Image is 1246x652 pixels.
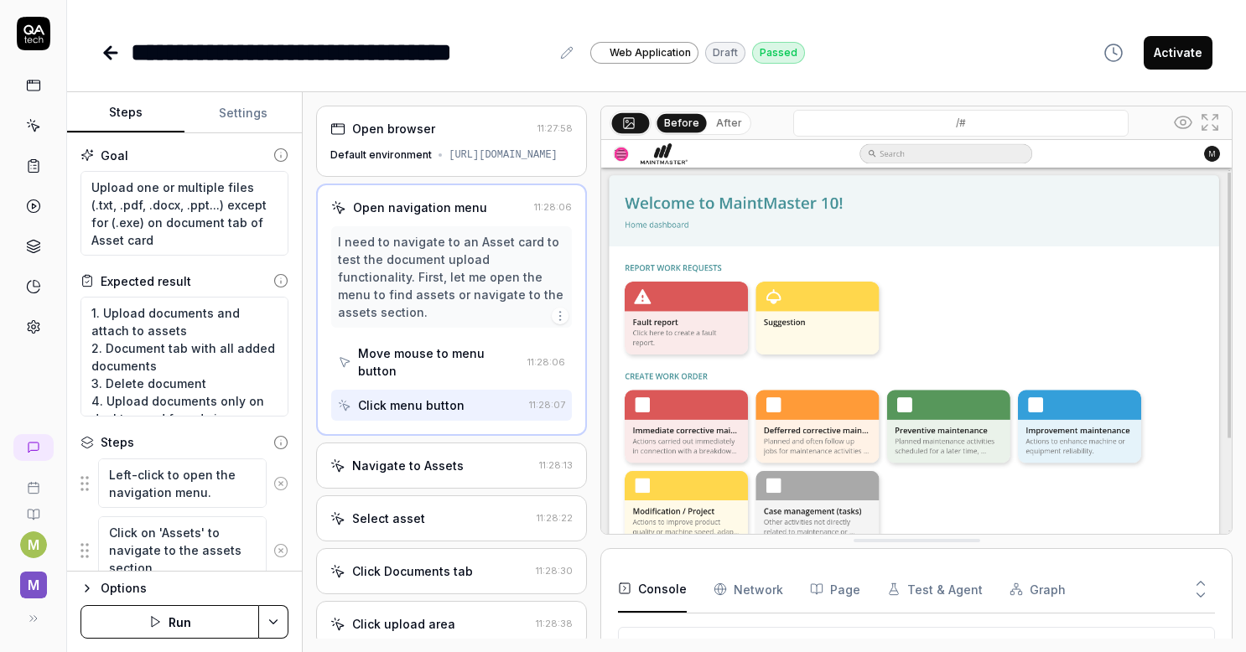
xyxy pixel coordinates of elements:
span: Web Application [610,45,691,60]
div: Suggestions [80,458,288,509]
button: Settings [184,93,302,133]
div: Steps [101,433,134,451]
button: Run [80,605,259,639]
img: Screenshot [601,140,1232,534]
button: View version history [1093,36,1134,70]
button: Show all interative elements [1170,109,1197,136]
div: Move mouse to menu button [358,344,521,380]
button: M [20,531,47,558]
div: Click menu button [358,396,465,414]
div: Open navigation menu [353,199,487,216]
div: Open browser [352,120,435,137]
time: 11:28:30 [536,565,573,577]
div: Passed [752,42,805,64]
button: Options [80,578,288,598]
div: Click upload area [352,615,455,633]
div: Suggestions [80,515,288,584]
div: I need to navigate to an Asset card to test the document upload functionality. First, let me open... [338,233,565,321]
button: After [709,114,749,132]
div: Default environment [330,147,432,163]
button: Remove step [267,534,294,567]
button: Graph [1010,566,1066,613]
button: Activate [1144,36,1212,70]
div: Click Documents tab [352,562,473,580]
button: Open in full screen [1197,109,1223,136]
button: Console [618,566,687,613]
time: 11:28:06 [527,356,565,368]
button: Test & Agent [887,566,983,613]
div: Select asset [352,510,425,527]
a: New conversation [13,434,54,461]
time: 11:28:06 [534,201,572,213]
a: Documentation [7,494,60,521]
div: Draft [705,42,745,64]
button: Before [657,113,707,132]
time: 11:27:58 [537,122,573,134]
a: Web Application [590,41,698,64]
time: 11:28:22 [537,512,573,524]
button: M [7,558,60,602]
div: Expected result [101,272,191,290]
div: [URL][DOMAIN_NAME] [449,147,558,163]
a: Book a call with us [7,468,60,494]
button: Move mouse to menu button11:28:06 [331,338,572,386]
div: Goal [101,147,128,164]
button: Network [714,566,783,613]
button: Remove step [267,467,294,500]
button: Page [810,566,860,613]
time: 11:28:07 [529,399,565,411]
time: 11:28:13 [539,459,573,471]
button: Click menu button11:28:07 [331,390,572,421]
button: Steps [67,93,184,133]
time: 11:28:38 [536,618,573,629]
span: M [20,572,47,598]
div: Options [101,578,288,598]
div: Navigate to Assets [352,457,464,474]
